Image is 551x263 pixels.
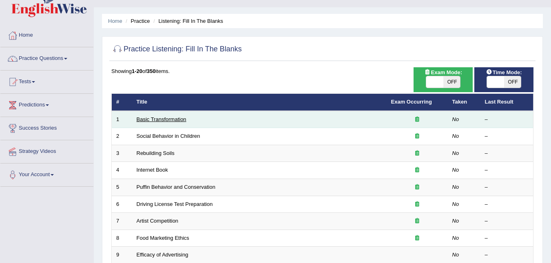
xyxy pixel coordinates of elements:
div: – [485,116,529,124]
a: Home [0,24,93,44]
a: Social Behavior in Children [137,133,200,139]
em: No [452,133,459,139]
td: 6 [112,196,132,213]
em: No [452,235,459,241]
td: 5 [112,179,132,196]
span: OFF [504,76,521,88]
em: No [452,218,459,224]
b: 1-20 [132,68,142,74]
a: Exam Occurring [391,99,432,105]
span: OFF [443,76,460,88]
div: – [485,150,529,157]
div: Exam occurring question [391,183,443,191]
a: Strategy Videos [0,140,93,161]
span: Time Mode: [483,68,525,77]
td: 2 [112,128,132,145]
div: Exam occurring question [391,166,443,174]
div: Exam occurring question [391,217,443,225]
li: Practice [124,17,150,25]
th: Title [132,94,387,111]
em: No [452,167,459,173]
td: 4 [112,162,132,179]
em: No [452,252,459,258]
div: Showing of items. [111,67,533,75]
div: – [485,217,529,225]
div: – [485,234,529,242]
em: No [452,184,459,190]
a: Rebuilding Soils [137,150,175,156]
span: Exam Mode: [421,68,465,77]
div: Exam occurring question [391,150,443,157]
a: Practice Questions [0,47,93,68]
a: Internet Book [137,167,168,173]
div: – [485,251,529,259]
a: Driving License Test Preparation [137,201,213,207]
li: Listening: Fill In The Blanks [151,17,223,25]
a: Artist Competition [137,218,179,224]
a: Efficacy of Advertising [137,252,188,258]
td: 8 [112,230,132,247]
em: No [452,201,459,207]
em: No [452,116,459,122]
div: Exam occurring question [391,133,443,140]
div: Exam occurring question [391,234,443,242]
div: – [485,133,529,140]
div: – [485,183,529,191]
td: 7 [112,213,132,230]
a: Tests [0,71,93,91]
td: 3 [112,145,132,162]
div: – [485,166,529,174]
div: Show exams occurring in exams [414,67,473,92]
td: 1 [112,111,132,128]
a: Home [108,18,122,24]
a: Your Account [0,164,93,184]
h2: Practice Listening: Fill In The Blanks [111,43,242,55]
div: – [485,201,529,208]
b: 350 [147,68,156,74]
em: No [452,150,459,156]
a: Food Marketing Ethics [137,235,189,241]
a: Success Stories [0,117,93,137]
a: Puffin Behavior and Conservation [137,184,215,190]
a: Predictions [0,94,93,114]
th: # [112,94,132,111]
th: Taken [448,94,480,111]
a: Basic Transformation [137,116,186,122]
div: Exam occurring question [391,201,443,208]
div: Exam occurring question [391,116,443,124]
th: Last Result [480,94,533,111]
